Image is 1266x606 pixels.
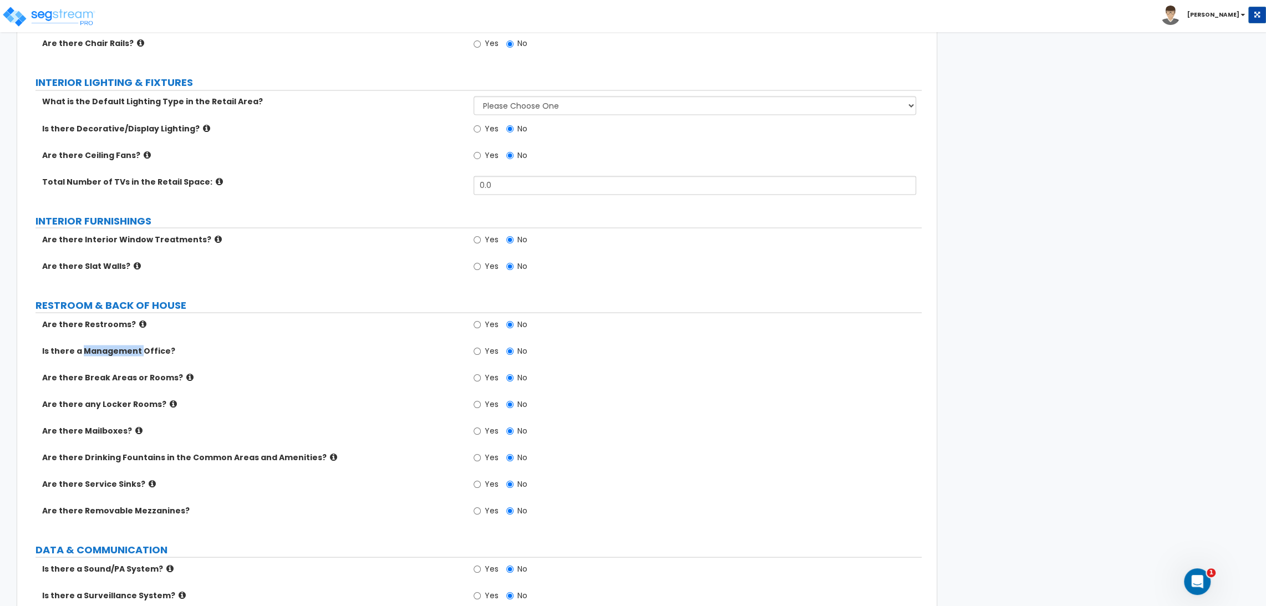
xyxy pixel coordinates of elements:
label: Yes [474,425,499,444]
input: Yes [474,398,481,410]
i: click for more info! [144,150,151,159]
input: No [506,563,513,575]
i: click for more info! [170,399,177,408]
input: No [506,233,513,246]
iframe: Intercom live chat [1184,568,1211,595]
input: Yes [474,123,481,135]
label: DATA & COMMUNICATION [35,542,167,557]
input: No [506,589,513,602]
label: No [506,563,527,582]
label: No [506,371,527,390]
label: Yes [474,38,499,57]
input: No [506,260,513,272]
input: No [506,123,513,135]
i: click for more info! [330,452,337,461]
input: Yes [474,371,481,384]
i: click for more info! [135,426,143,434]
input: Yes [474,38,481,50]
i: click for more info! [134,261,141,269]
label: Yes [474,318,499,337]
label: Is there a Management Office? [42,345,175,356]
label: Is there a Surveillance System? [42,589,186,600]
label: No [506,478,527,497]
img: logo_pro_r.png [2,6,96,28]
input: No [506,451,513,464]
b: [PERSON_NAME] [1187,11,1239,19]
input: No [506,318,513,330]
label: Yes [474,233,499,252]
span: 1 [1207,568,1216,577]
label: No [506,260,527,279]
label: Yes [474,123,499,141]
label: RESTROOM & BACK OF HOUSE [35,298,186,312]
input: Yes [474,451,481,464]
label: No [506,38,527,57]
label: No [506,345,527,364]
input: No [506,371,513,384]
i: click for more info! [186,373,194,381]
input: No [506,398,513,410]
i: click for more info! [166,564,174,572]
i: click for more info! [203,124,210,132]
input: Yes [474,563,481,575]
label: Is there a Sound/PA System? [42,563,174,574]
label: Are there Restrooms? [42,318,146,329]
label: INTERIOR LIGHTING & FIXTURES [35,75,193,90]
label: Yes [474,345,499,364]
img: avatar.png [1161,6,1180,25]
i: click for more info! [149,479,156,487]
input: No [506,345,513,357]
label: No [506,318,527,337]
label: No [506,425,527,444]
input: No [506,425,513,437]
label: Are there Drinking Fountains in the Common Areas and Amenities? [42,451,337,462]
label: Yes [474,563,499,582]
input: Yes [474,149,481,161]
input: Yes [474,505,481,517]
input: No [506,478,513,490]
label: Is there Decorative/Display Lighting? [42,123,210,134]
label: Yes [474,260,499,279]
label: No [506,233,527,252]
label: Are there Service Sinks? [42,478,156,489]
input: Yes [474,233,481,246]
label: Yes [474,371,499,390]
label: No [506,149,527,168]
label: Are there Interior Window Treatments? [42,233,222,245]
i: click for more info! [216,177,223,185]
label: Yes [474,478,499,497]
input: Yes [474,478,481,490]
label: Total Number of TVs in the Retail Space: [42,176,223,187]
input: No [506,505,513,517]
label: Yes [474,505,499,523]
label: Are there Break Areas or Rooms? [42,371,194,383]
label: Are there Chair Rails? [42,38,144,49]
input: Yes [474,345,481,357]
input: Yes [474,589,481,602]
label: Are there Ceiling Fans? [42,149,151,160]
label: Are there Removable Mezzanines? [42,505,190,516]
label: Yes [474,451,499,470]
label: What is the Default Lighting Type in the Retail Area? [42,96,263,107]
i: click for more info! [215,235,222,243]
label: No [506,398,527,417]
label: Yes [474,149,499,168]
label: Yes [474,398,499,417]
input: Yes [474,425,481,437]
i: click for more info! [139,319,146,328]
input: No [506,149,513,161]
label: INTERIOR FURNISHINGS [35,213,151,228]
label: No [506,505,527,523]
label: Are there Slat Walls? [42,260,141,271]
label: No [506,451,527,470]
input: Yes [474,318,481,330]
label: Are there any Locker Rooms? [42,398,177,409]
input: Yes [474,260,481,272]
i: click for more info! [137,39,144,47]
input: No [506,38,513,50]
i: click for more info! [179,590,186,599]
label: Are there Mailboxes? [42,425,143,436]
label: No [506,123,527,141]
